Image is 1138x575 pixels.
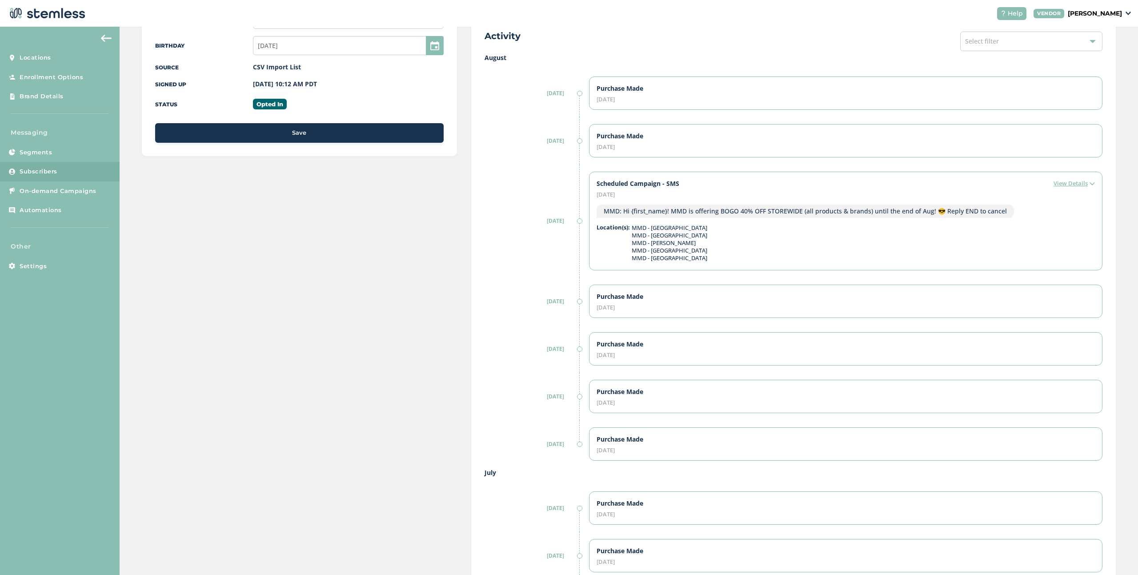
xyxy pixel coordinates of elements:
label: [DATE] [485,393,579,401]
div: [DATE] [597,144,1095,150]
button: Save [155,123,444,143]
label: MMD - [GEOGRAPHIC_DATA] [632,233,707,238]
div: [DATE] [597,400,1095,406]
label: Purchase Made [597,132,643,141]
label: Purchase Made [597,84,643,93]
label: [DATE] [485,217,579,225]
label: Signed up [155,81,186,88]
label: Source [155,64,179,71]
span: Subscribers [20,167,57,176]
label: [DATE] [485,504,579,512]
img: icon-help-white-03924b79.svg [1001,11,1006,16]
label: [DATE] [485,552,579,560]
span: Select filter [965,37,999,45]
label: Purchase Made [597,340,643,349]
label: Purchase Made [597,547,643,555]
label: Birthday [155,42,184,49]
div: [DATE] [597,352,1095,358]
label: Purchase Made [597,499,643,508]
label: [DATE] [485,137,579,145]
label: Purchase Made [597,387,643,396]
h2: Activity [485,30,521,42]
label: MMD - [GEOGRAPHIC_DATA] [632,225,707,231]
span: Segments [20,148,52,157]
div: [DATE] [597,305,1095,310]
span: Locations [20,53,51,62]
label: View Details [1054,179,1095,188]
label: Scheduled Campaign - SMS [597,179,679,188]
label: [DATE] [485,89,579,97]
span: Automations [20,206,62,215]
div: [DATE] [597,192,1095,197]
label: Purchase Made [597,292,643,301]
input: MM/DD/YYYY [253,36,444,55]
label: Location(s): [597,223,630,232]
div: [DATE] [597,511,1095,517]
label: MMD - [GEOGRAPHIC_DATA] [632,255,707,261]
img: icon_down-arrow-small-66adaf34.svg [1126,12,1131,15]
div: [DATE] [597,559,1095,565]
label: Status [155,101,177,108]
span: Save [292,129,306,137]
label: MMD - [PERSON_NAME] [632,240,707,246]
span: Brand Details [20,92,64,101]
label: Purchase Made [597,435,643,444]
p: [PERSON_NAME] [1068,9,1122,18]
span: Enrollment Options [20,73,83,82]
label: CSV Import List [253,63,301,71]
div: [DATE] [597,447,1095,453]
label: [DATE] [485,298,579,306]
div: [DATE] [597,97,1095,102]
label: [DATE] [485,345,579,353]
iframe: Chat Widget [1094,532,1138,575]
div: VENDOR [1034,9,1064,18]
label: [DATE] [485,440,579,448]
label: Opted In [253,99,287,109]
span: Help [1008,9,1023,18]
img: icon-arrow-back-accent-c549486e.svg [101,35,112,42]
img: logo-dark-0685b13c.svg [7,4,85,22]
label: [DATE] 10:12 AM PDT [253,80,317,88]
img: icon-arrow-right-e68ea530.svg [1090,181,1095,186]
label: July [485,468,1102,477]
label: MMD - [GEOGRAPHIC_DATA] [632,248,707,253]
span: On-demand Campaigns [20,187,96,196]
span: Settings [20,262,47,271]
div: MMD: Hi {first_name}! MMD is offering BOGO 40% OFF STOREWIDE (all products & brands) until the en... [597,205,1014,218]
label: August [485,53,1102,62]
